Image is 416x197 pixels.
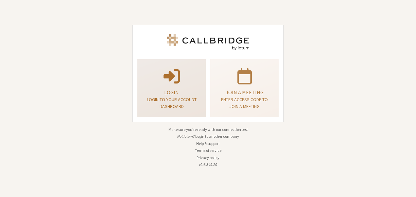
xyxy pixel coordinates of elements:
[168,127,248,132] a: Make sure you're ready with our connection test
[146,96,198,110] p: Login to your account dashboard
[146,88,198,96] p: Login
[195,148,221,153] a: Terms of service
[210,59,279,117] a: Join a meetingEnter access code to join a meeting
[165,34,251,50] img: Iotum
[137,59,206,117] button: LoginLogin to your account dashboard
[197,155,219,160] a: Privacy policy
[132,162,284,168] li: v2.6.349.20
[132,134,284,139] li: Not Iotum?
[218,96,270,110] p: Enter access code to join a meeting
[196,141,220,146] a: Help & support
[195,134,239,139] button: Login to another company
[218,88,270,96] p: Join a meeting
